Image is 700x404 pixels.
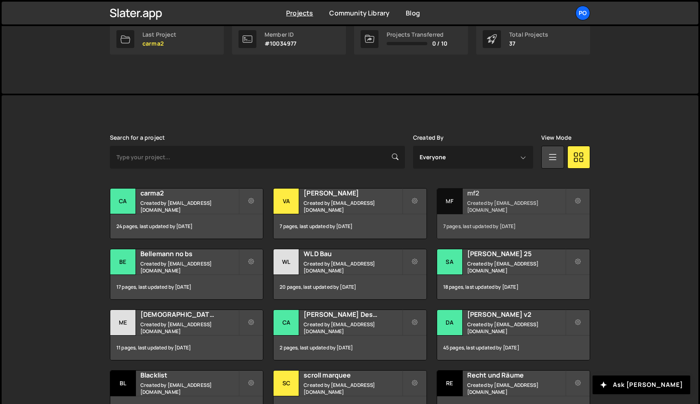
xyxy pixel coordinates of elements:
div: Me [110,310,136,336]
div: Total Projects [509,31,548,38]
div: Be [110,249,136,275]
a: Be Bellemann no bs Created by [EMAIL_ADDRESS][DOMAIN_NAME] 17 pages, last updated by [DATE] [110,249,263,300]
a: Last Project carma2 [110,24,224,55]
div: mf [437,189,463,214]
a: Community Library [329,9,389,18]
label: Search for a project [110,134,165,141]
div: Ca [273,310,299,336]
h2: WLD Bau [304,249,402,258]
small: Created by [EMAIL_ADDRESS][DOMAIN_NAME] [467,321,565,335]
h2: [PERSON_NAME] 25 [467,249,565,258]
div: 24 pages, last updated by [DATE] [110,214,263,239]
div: 18 pages, last updated by [DATE] [437,275,590,299]
div: Bl [110,371,136,396]
div: 20 pages, last updated by [DATE] [273,275,426,299]
h2: [DEMOGRAPHIC_DATA] 8 [140,310,238,319]
div: Da [437,310,463,336]
small: Created by [EMAIL_ADDRESS][DOMAIN_NAME] [304,200,402,213]
div: 17 pages, last updated by [DATE] [110,275,263,299]
div: sc [273,371,299,396]
a: Da [PERSON_NAME] v2 Created by [EMAIL_ADDRESS][DOMAIN_NAME] 45 pages, last updated by [DATE] [437,310,590,360]
div: Re [437,371,463,396]
a: Me [DEMOGRAPHIC_DATA] 8 Created by [EMAIL_ADDRESS][DOMAIN_NAME] 11 pages, last updated by [DATE] [110,310,263,360]
p: #10034977 [265,40,296,47]
small: Created by [EMAIL_ADDRESS][DOMAIN_NAME] [140,260,238,274]
a: WL WLD Bau Created by [EMAIL_ADDRESS][DOMAIN_NAME] 20 pages, last updated by [DATE] [273,249,427,300]
div: ca [110,189,136,214]
div: 7 pages, last updated by [DATE] [437,214,590,239]
a: Projects [286,9,313,18]
a: Po [575,6,590,20]
div: Va [273,189,299,214]
small: Created by [EMAIL_ADDRESS][DOMAIN_NAME] [304,260,402,274]
label: Created By [413,134,444,141]
a: Ca [PERSON_NAME] Design 3d Created by [EMAIL_ADDRESS][DOMAIN_NAME] 2 pages, last updated by [DATE] [273,310,427,360]
h2: scroll marquee [304,371,402,380]
input: Type your project... [110,146,405,169]
div: WL [273,249,299,275]
h2: carma2 [140,189,238,198]
div: Projects Transferred [387,31,447,38]
a: Blog [406,9,420,18]
div: 45 pages, last updated by [DATE] [437,336,590,360]
h2: [PERSON_NAME] Design 3d [304,310,402,319]
p: 37 [509,40,548,47]
h2: Recht und Räume [467,371,565,380]
h2: Blacklist [140,371,238,380]
h2: [PERSON_NAME] [304,189,402,198]
small: Created by [EMAIL_ADDRESS][DOMAIN_NAME] [304,321,402,335]
h2: mf2 [467,189,565,198]
div: Sa [437,249,463,275]
small: Created by [EMAIL_ADDRESS][DOMAIN_NAME] [304,382,402,395]
div: Member ID [265,31,296,38]
small: Created by [EMAIL_ADDRESS][DOMAIN_NAME] [467,200,565,213]
div: Last Project [142,31,176,38]
label: View Mode [541,134,571,141]
small: Created by [EMAIL_ADDRESS][DOMAIN_NAME] [140,321,238,335]
small: Created by [EMAIL_ADDRESS][DOMAIN_NAME] [140,382,238,395]
h2: [PERSON_NAME] v2 [467,310,565,319]
a: ca carma2 Created by [EMAIL_ADDRESS][DOMAIN_NAME] 24 pages, last updated by [DATE] [110,188,263,239]
a: Va [PERSON_NAME] Created by [EMAIL_ADDRESS][DOMAIN_NAME] 7 pages, last updated by [DATE] [273,188,427,239]
small: Created by [EMAIL_ADDRESS][DOMAIN_NAME] [467,382,565,395]
span: 0 / 10 [432,40,447,47]
div: 7 pages, last updated by [DATE] [273,214,426,239]
small: Created by [EMAIL_ADDRESS][DOMAIN_NAME] [467,260,565,274]
small: Created by [EMAIL_ADDRESS][DOMAIN_NAME] [140,200,238,213]
div: 2 pages, last updated by [DATE] [273,336,426,360]
p: carma2 [142,40,176,47]
div: 11 pages, last updated by [DATE] [110,336,263,360]
h2: Bellemann no bs [140,249,238,258]
a: Sa [PERSON_NAME] 25 Created by [EMAIL_ADDRESS][DOMAIN_NAME] 18 pages, last updated by [DATE] [437,249,590,300]
a: mf mf2 Created by [EMAIL_ADDRESS][DOMAIN_NAME] 7 pages, last updated by [DATE] [437,188,590,239]
button: Ask [PERSON_NAME] [593,375,690,394]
